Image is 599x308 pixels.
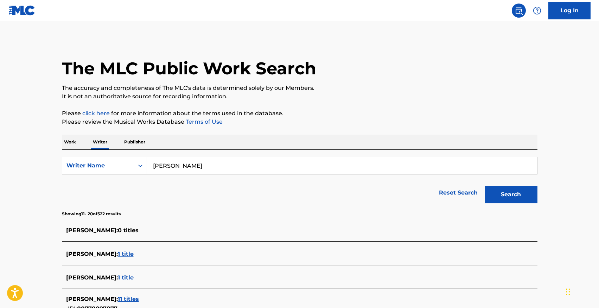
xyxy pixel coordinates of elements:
[82,110,110,117] a: click here
[62,58,316,79] h1: The MLC Public Work Search
[515,6,523,15] img: search
[122,135,147,149] p: Publisher
[435,185,481,201] a: Reset Search
[564,274,599,308] div: Widget chat
[118,274,134,281] span: 1 title
[91,135,109,149] p: Writer
[8,5,36,16] img: MLC Logo
[548,2,591,19] a: Log In
[66,161,130,170] div: Writer Name
[566,281,570,302] div: Trascina
[564,274,599,308] iframe: Chat Widget
[62,84,537,92] p: The accuracy and completeness of The MLC's data is determined solely by our Members.
[533,6,541,15] img: help
[485,186,537,203] button: Search
[62,211,121,217] p: Showing 11 - 20 of 522 results
[62,118,537,126] p: Please review the Musical Works Database
[62,135,78,149] p: Work
[66,251,118,257] span: [PERSON_NAME] :
[512,4,526,18] a: Public Search
[66,274,118,281] span: [PERSON_NAME] :
[118,251,134,257] span: 1 title
[118,296,139,302] span: 11 titles
[530,4,544,18] div: Help
[62,157,537,207] form: Search Form
[62,92,537,101] p: It is not an authoritative source for recording information.
[118,227,139,234] span: 0 titles
[66,296,118,302] span: [PERSON_NAME] :
[66,227,118,234] span: [PERSON_NAME] :
[62,109,537,118] p: Please for more information about the terms used in the database.
[184,118,223,125] a: Terms of Use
